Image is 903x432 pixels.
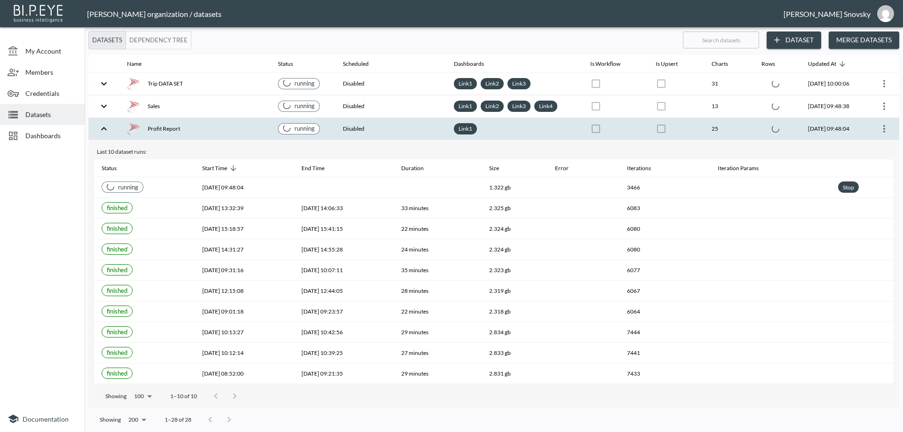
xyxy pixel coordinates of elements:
[831,301,894,322] th: {"key":null,"ref":null,"props":{},"_owner":null}
[88,31,126,49] button: Datasets
[590,58,633,70] span: Is Workflow
[394,363,482,384] th: 29 minutes
[107,245,127,253] span: finished
[394,281,482,301] th: 28 minutes
[394,219,482,239] th: 22 minutes
[100,416,121,424] p: Showing
[94,219,195,239] th: {"type":{},"key":null,"ref":null,"props":{"size":"small","label":{"type":{},"key":null,"ref":null...
[127,100,140,113] img: mssql icon
[767,31,821,49] button: Dataset
[94,363,195,384] th: {"type":{},"key":null,"ref":null,"props":{"size":"small","label":{"type":{},"key":null,"ref":null...
[195,322,294,343] th: 2025-08-25, 10:13:27
[710,198,831,219] th: {"type":"div","key":null,"ref":null,"props":{"style":{"fontSize":12},"children":[]},"_owner":null}
[301,163,337,174] span: End Time
[446,118,582,140] th: {"type":"div","key":null,"ref":null,"props":{"style":{"display":"flex","flexWrap":"wrap","gap":6}...
[102,163,129,174] span: Status
[25,46,77,56] span: My Account
[489,163,511,174] span: Size
[394,239,482,260] th: 24 minutes
[401,163,424,174] div: Duration
[710,343,831,363] th: {"type":"div","key":null,"ref":null,"props":{"style":{"fontSize":12},"children":[]},"_owner":null}
[278,58,305,70] span: Status
[710,219,831,239] th: {"type":"div","key":null,"ref":null,"props":{"style":{"fontSize":12},"children":[]},"_owner":null}
[482,343,547,363] th: 2.833 gb
[656,58,690,70] span: Is Upsert
[710,260,831,281] th: {"type":"div","key":null,"ref":null,"props":{"style":{"fontSize":12},"children":[]},"_owner":null}
[507,78,531,89] div: Link3
[343,58,369,70] div: Scheduled
[718,163,771,174] span: Iteration Params
[619,219,710,239] th: 6080
[489,163,499,174] div: Size
[831,177,894,198] th: {"type":{},"key":null,"ref":null,"props":{"size":"small","clickable":true,"style":{"borderWidth":...
[454,58,484,70] div: Dashboards
[25,131,77,141] span: Dashboards
[283,79,315,88] div: running
[482,177,547,198] th: 1.322 gb
[761,58,775,70] div: Rows
[482,219,547,239] th: 2.324 gb
[278,58,293,70] div: Status
[105,392,127,400] p: Showing
[107,307,127,315] span: finished
[534,101,557,112] div: Link4
[394,198,482,219] th: 33 minutes
[165,416,191,424] p: 1–28 of 28
[510,78,528,89] a: Link3
[94,177,195,198] th: {"type":{},"key":null,"ref":null,"props":{"size":"small","label":{"type":"div","key":null,"ref":n...
[195,219,294,239] th: 2025-09-01, 15:18:57
[94,239,195,260] th: {"type":{},"key":null,"ref":null,"props":{"size":"small","label":{"type":{},"key":null,"ref":null...
[800,73,865,95] th: 2025-09-03, 10:00:06
[294,260,394,281] th: 2025-08-31, 10:07:11
[294,301,394,322] th: 2025-08-26, 09:23:57
[119,118,270,140] th: {"type":"div","key":null,"ref":null,"props":{"style":{"display":"flex","gap":16,"alignItems":"cen...
[454,58,496,70] span: Dashboards
[482,260,547,281] th: 2.323 gb
[457,123,474,134] a: Link1
[107,369,127,377] span: finished
[25,67,77,77] span: Members
[94,198,195,219] th: {"type":{},"key":null,"ref":null,"props":{"size":"small","label":{"type":{},"key":null,"ref":null...
[619,177,710,198] th: 3466
[107,287,127,294] span: finished
[648,95,705,118] th: {"type":{},"key":null,"ref":null,"props":{"disabled":true,"color":"primary","style":{"padding":0}...
[394,301,482,322] th: 22 minutes
[865,95,899,118] th: {"type":{"isMobxInjector":true,"displayName":"inject-with-userStore-stripeStore-datasetsStore(Obj...
[710,301,831,322] th: {"type":"div","key":null,"ref":null,"props":{"style":{"fontSize":12},"children":[]},"_owner":null}
[394,322,482,343] th: 29 minutes
[483,78,501,89] a: Link2
[294,219,394,239] th: 2025-09-01, 15:41:15
[831,281,894,301] th: {"key":null,"ref":null,"props":{},"_owner":null}
[710,363,831,384] th: {"type":"div","key":null,"ref":null,"props":{"style":{"fontSize":12},"children":[]},"_owner":null}
[619,260,710,281] th: 6077
[335,73,446,95] th: Disabled
[94,343,195,363] th: {"type":{},"key":null,"ref":null,"props":{"size":"small","label":{"type":{},"key":null,"ref":null...
[754,118,800,140] th: {"type":"div","key":null,"ref":null,"props":{"style":{"display":"flex","justifyContent":"center"}...
[127,58,154,70] span: Name
[94,281,195,301] th: {"type":{},"key":null,"ref":null,"props":{"size":"small","label":{"type":{},"key":null,"ref":null...
[754,73,800,95] th: {"type":"div","key":null,"ref":null,"props":{"style":{"display":"flex","justifyContent":"center"}...
[126,31,191,49] button: Dependency Tree
[107,349,127,356] span: finished
[510,101,528,111] a: Link3
[401,163,436,174] span: Duration
[619,363,710,384] th: 7433
[712,58,740,70] span: Charts
[808,58,848,70] span: Updated At
[294,322,394,343] th: 2025-08-25, 10:42:56
[877,76,892,91] button: more
[831,260,894,281] th: {"key":null,"ref":null,"props":{},"_owner":null}
[800,118,865,140] th: 2025-09-03, 09:48:04
[301,163,325,174] div: End Time
[125,414,150,426] div: 200
[482,322,547,343] th: 2.834 gb
[394,343,482,363] th: 27 minutes
[12,2,66,24] img: bipeye-logo
[482,363,547,384] th: 2.831 gb
[25,110,77,119] span: Datasets
[457,78,474,89] a: Link1
[107,204,127,212] span: finished
[838,181,859,193] div: Stop
[127,58,142,70] div: Name
[619,301,710,322] th: 6064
